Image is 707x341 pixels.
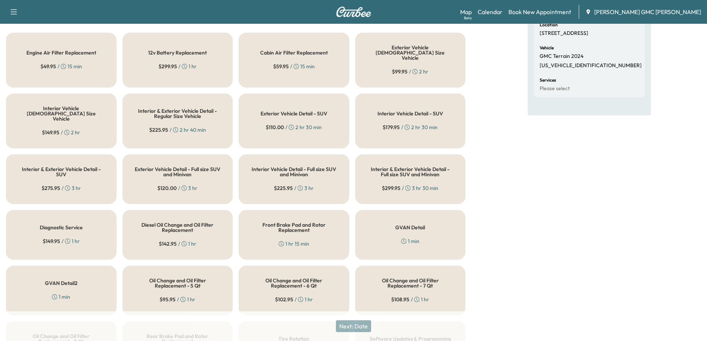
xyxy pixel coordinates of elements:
div: / 1 hr [160,296,195,303]
h6: Location [540,23,558,27]
h5: Interior & Exterior Vehicle Detail - Regular Size Vehicle [135,108,221,119]
div: / 2 hr [42,129,80,136]
span: $ 225.95 [274,184,293,192]
h5: Oil Change and Oil Filter Replacement - 5 Qt [135,278,221,288]
h5: GVAN Detail2 [45,281,78,286]
div: / 1 hr [391,296,429,303]
span: $ 59.95 [273,63,289,70]
div: / 1 hr [158,63,197,70]
div: / 3 hr [157,184,197,192]
div: / 3 hr [274,184,314,192]
h5: Exterior Vehicle [DEMOGRAPHIC_DATA] Size Vehicle [367,45,454,60]
h6: Services [540,78,556,82]
h5: Interior & Exterior Vehicle Detail - SUV [18,167,104,177]
h5: Engine Air Filter Replacement [26,50,96,55]
h5: Interior Vehicle Detail - SUV [377,111,443,116]
h5: Diesel Oil Change and Oil Filter Replacement [135,222,221,233]
h5: Exterior Vehicle Detail - SUV [261,111,327,116]
div: 1 min [52,293,70,301]
h5: Front Brake Pad and Rotor Replacement [251,222,337,233]
div: / 1 hr [159,240,196,247]
div: Beta [464,15,472,21]
div: / 1 hr [43,237,80,245]
h5: 12v Battery Replacement [148,50,207,55]
div: / 2 hr [392,68,428,75]
h6: Vehicle [540,46,554,50]
span: $ 110.00 [266,124,284,131]
div: / 2 hr 40 min [149,126,206,134]
span: $ 275.95 [42,184,60,192]
img: Curbee Logo [336,7,371,17]
p: GMC Terrain 2024 [540,53,583,60]
span: $ 99.95 [392,68,407,75]
span: $ 95.95 [160,296,176,303]
span: $ 102.95 [275,296,293,303]
div: / 2 hr 30 min [383,124,438,131]
span: $ 149.95 [43,237,60,245]
a: MapBeta [460,7,472,16]
a: Calendar [478,7,503,16]
h5: Cabin Air Filter Replacement [260,50,328,55]
span: $ 142.95 [159,240,177,247]
div: / 3 hr 30 min [382,184,438,192]
span: $ 179.95 [383,124,400,131]
a: Book New Appointment [508,7,571,16]
p: [US_VEHICLE_IDENTIFICATION_NUMBER] [540,62,642,69]
span: $ 49.95 [40,63,56,70]
h5: Oil Change and Oil Filter Replacement - 7 Qt [367,278,454,288]
h5: Interior Vehicle Detail - Full size SUV and Minivan [251,167,337,177]
span: $ 120.00 [157,184,177,192]
h5: Exterior Vehicle Detail - Full size SUV and Minivan [135,167,221,177]
span: $ 149.95 [42,129,59,136]
div: / 1 hr [275,296,313,303]
span: $ 108.95 [391,296,409,303]
span: $ 299.95 [158,63,177,70]
span: $ 225.95 [149,126,168,134]
div: 1 min [401,237,419,245]
div: 1 hr 15 min [279,240,309,247]
div: / 3 hr [42,184,81,192]
p: [STREET_ADDRESS] [540,30,588,37]
div: / 15 min [40,63,82,70]
h5: Interior & Exterior Vehicle Detail - Full size SUV and Minivan [367,167,454,177]
h5: Diagnostic Service [40,225,83,230]
h5: Oil Change and Oil Filter Replacement - 6 Qt [251,278,337,288]
span: [PERSON_NAME] GMC [PERSON_NAME] [594,7,701,16]
p: Please select [540,85,570,92]
span: $ 299.95 [382,184,400,192]
h5: GVAN Detail [395,225,425,230]
div: / 2 hr 30 min [266,124,322,131]
div: / 15 min [273,63,315,70]
h5: Interior Vehicle [DEMOGRAPHIC_DATA] Size Vehicle [18,106,104,121]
